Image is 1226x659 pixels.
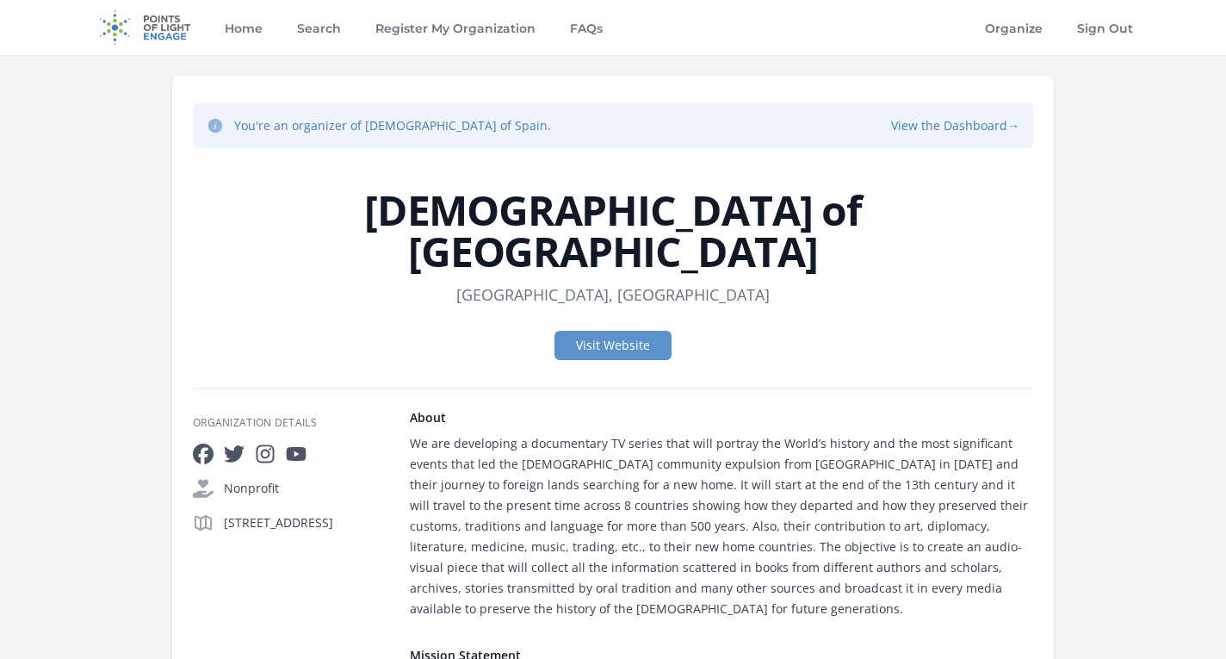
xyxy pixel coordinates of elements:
[193,416,382,430] h3: Organization Details
[456,283,770,307] dd: [GEOGRAPHIC_DATA], [GEOGRAPHIC_DATA]
[554,331,672,360] a: Visit Website
[1007,117,1019,134] span: →
[193,190,1033,272] h1: [DEMOGRAPHIC_DATA] of [GEOGRAPHIC_DATA]
[234,117,551,134] p: You're an organizer of [DEMOGRAPHIC_DATA] of Spain.
[410,433,1033,619] div: We are developing a documentary TV series that will portray the World’s history and the most sign...
[224,480,382,497] p: Nonprofit
[224,514,382,532] p: [STREET_ADDRESS]
[410,409,1033,426] h4: About
[891,117,1019,134] button: View the Dashboard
